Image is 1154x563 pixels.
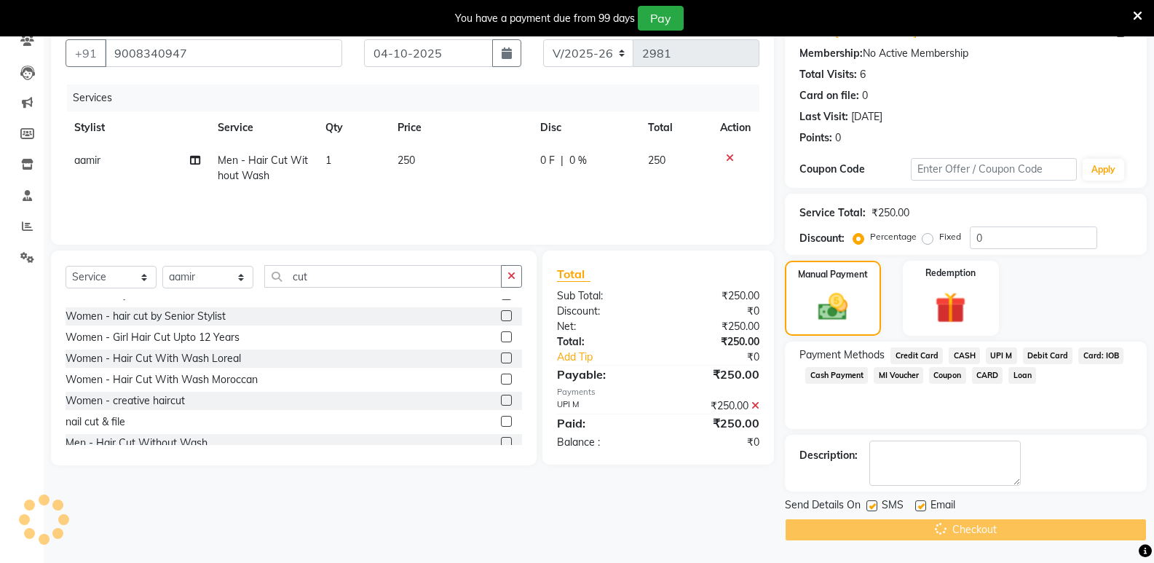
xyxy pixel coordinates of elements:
div: Coupon Code [799,162,910,177]
div: Total: [546,334,658,350]
div: Women - Girl Hair Cut Upto 12 Years [66,330,240,345]
img: _cash.svg [809,290,857,324]
div: ₹250.00 [658,366,770,383]
div: ₹250.00 [658,334,770,350]
span: Cash Payment [805,367,868,384]
div: Women - hair cut by Senior Stylist [66,309,226,324]
div: ₹250.00 [872,205,909,221]
div: ₹0 [658,435,770,450]
div: Last Visit: [799,109,848,125]
label: Fixed [939,230,961,243]
div: Sub Total: [546,288,658,304]
th: Qty [317,111,389,144]
span: 0 F [540,153,555,168]
div: Paid: [546,414,658,432]
span: Coupon [929,367,966,384]
span: SMS [882,497,904,516]
div: Service Total: [799,205,866,221]
span: 250 [648,154,665,167]
div: Services [67,84,770,111]
th: Service [209,111,317,144]
div: [DATE] [851,109,882,125]
span: CARD [972,367,1003,384]
div: Total Visits: [799,67,857,82]
span: MI Voucher [874,367,923,384]
th: Price [389,111,532,144]
div: No Active Membership [799,46,1132,61]
div: Payable: [546,366,658,383]
div: ₹250.00 [658,398,770,414]
span: Total [557,267,590,282]
div: Membership: [799,46,863,61]
div: ₹250.00 [658,414,770,432]
div: 0 [835,130,841,146]
th: Action [711,111,759,144]
span: Payment Methods [799,347,885,363]
input: Search or Scan [264,265,502,288]
div: ₹250.00 [658,319,770,334]
div: Discount: [546,304,658,319]
div: UPI M [546,398,658,414]
button: +91 [66,39,106,67]
div: Women - Hair Cut With Wash Loreal [66,351,241,366]
a: Add Tip [546,350,677,365]
label: Manual Payment [798,268,868,281]
div: ₹0 [658,304,770,319]
div: Women - creative haircut [66,393,185,409]
div: 6 [860,67,866,82]
span: 1 [325,154,331,167]
button: Apply [1083,159,1124,181]
th: Stylist [66,111,209,144]
div: Card on file: [799,88,859,103]
div: ₹0 [677,350,770,365]
th: Disc [531,111,639,144]
span: Loan [1008,367,1036,384]
span: Card: IOB [1078,347,1123,364]
span: Men - Hair Cut Without Wash [218,154,308,182]
div: Points: [799,130,832,146]
div: Description: [799,448,858,463]
input: Enter Offer / Coupon Code [911,158,1077,181]
div: ₹250.00 [658,288,770,304]
span: | [561,153,564,168]
div: Discount: [799,231,845,246]
img: _gift.svg [925,288,976,327]
span: 250 [398,154,415,167]
div: Men - Hair Cut Without Wash [66,436,208,451]
div: You have a payment due from 99 days [455,11,635,26]
div: Women - Hair Cut With Wash Moroccan [66,372,258,387]
span: UPI M [986,347,1017,364]
span: Debit Card [1023,347,1073,364]
span: Email [930,497,955,516]
label: Percentage [870,230,917,243]
input: Search by Name/Mobile/Email/Code [105,39,342,67]
div: Payments [557,386,759,398]
button: Pay [638,6,684,31]
span: 0 % [569,153,587,168]
div: Balance : [546,435,658,450]
label: Redemption [925,267,976,280]
span: aamir [74,154,100,167]
span: CASH [949,347,980,364]
div: 0 [862,88,868,103]
div: Net: [546,319,658,334]
span: Send Details On [785,497,861,516]
div: nail cut & file [66,414,125,430]
th: Total [639,111,711,144]
span: Credit Card [890,347,943,364]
